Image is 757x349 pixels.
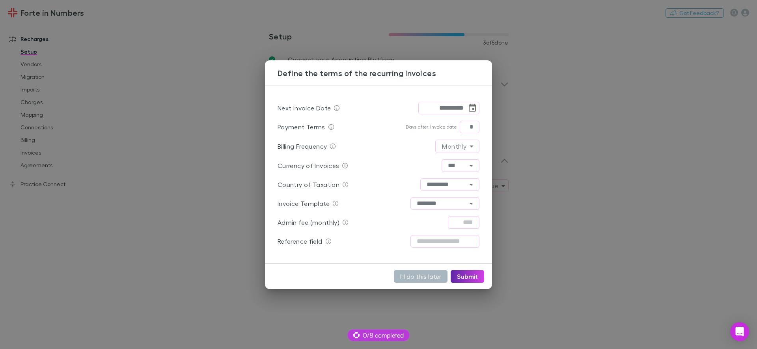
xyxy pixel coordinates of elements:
[394,270,447,283] button: I'll do this later
[436,140,479,153] div: Monthly
[278,103,331,113] p: Next Invoice Date
[451,270,484,283] button: Submit
[278,180,339,189] p: Country of Taxation
[278,161,339,170] p: Currency of Invoices
[278,237,323,246] p: Reference field
[278,68,492,78] h3: Define the terms of the recurring invoices
[278,218,339,227] p: Admin fee (monthly)
[466,160,477,171] button: Open
[730,322,749,341] div: Open Intercom Messenger
[406,124,457,130] p: Days after invoice date
[278,122,325,132] p: Payment Terms
[467,103,478,114] button: Choose date, selected date is Oct 1, 2025
[466,179,477,190] button: Open
[278,142,327,151] p: Billing Frequency
[466,198,477,209] button: Open
[278,199,330,208] p: Invoice Template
